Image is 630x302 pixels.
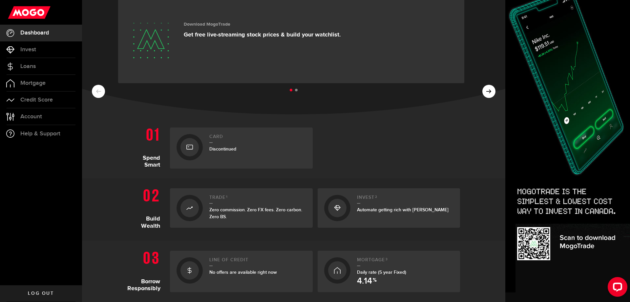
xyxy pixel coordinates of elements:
a: Mortgage3Daily rate (5 year Fixed) 4.14 % [318,251,460,292]
span: No offers are available right now [209,269,277,275]
a: CardDiscontinued [170,128,313,169]
a: Invest2Automate getting rich with [PERSON_NAME] [318,188,460,228]
span: Dashboard [20,30,49,36]
h2: Line of credit [209,257,306,266]
h2: Card [209,134,306,143]
span: Help & Support [20,131,60,137]
h2: Mortgage [357,257,454,266]
p: Get free live-streaming stock prices & build your watchlist. [184,31,341,38]
sup: 3 [386,257,388,261]
h2: Invest [357,195,454,204]
span: Loans [20,63,36,69]
sup: 1 [226,195,228,199]
span: Invest [20,47,36,53]
h1: Spend Smart [127,124,165,169]
h2: Trade [209,195,306,204]
span: Credit Score [20,97,53,103]
h1: Borrow Responsibly [127,247,165,292]
sup: 2 [375,195,377,199]
span: Daily rate (5 year Fixed) [357,269,406,275]
h1: Build Wealth [127,185,165,231]
span: % [373,278,377,286]
a: Line of creditNo offers are available right now [170,251,313,292]
span: Log out [28,291,54,296]
a: Trade1Zero commission. Zero FX fees. Zero carbon. Zero BS. [170,188,313,228]
span: Account [20,114,42,120]
span: 4.14 [357,277,372,286]
span: Zero commission. Zero FX fees. Zero carbon. Zero BS. [209,207,302,220]
iframe: LiveChat chat widget [602,274,630,302]
span: Discontinued [209,146,236,152]
span: Mortgage [20,80,46,86]
span: Automate getting rich with [PERSON_NAME] [357,207,449,213]
h3: Download MogoTrade [184,22,341,27]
